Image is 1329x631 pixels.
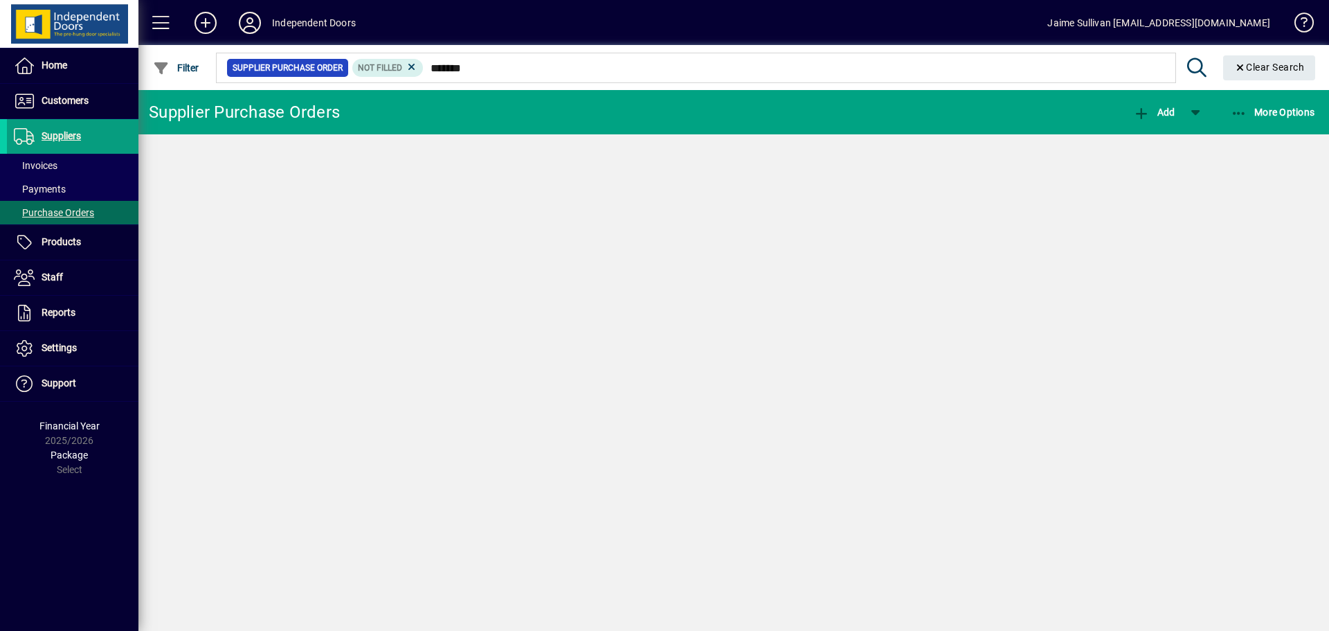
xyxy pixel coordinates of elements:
[7,177,138,201] a: Payments
[7,331,138,366] a: Settings
[1130,100,1178,125] button: Add
[153,62,199,73] span: Filter
[1234,62,1305,73] span: Clear Search
[7,154,138,177] a: Invoices
[51,450,88,461] span: Package
[233,61,343,75] span: Supplier Purchase Order
[7,225,138,260] a: Products
[228,10,272,35] button: Profile
[358,63,402,73] span: Not Filled
[42,95,89,106] span: Customers
[1284,3,1312,48] a: Knowledge Base
[1227,100,1319,125] button: More Options
[42,342,77,353] span: Settings
[7,260,138,295] a: Staff
[150,55,203,80] button: Filter
[1223,55,1316,80] button: Clear
[7,201,138,224] a: Purchase Orders
[42,377,76,389] span: Support
[7,84,138,118] a: Customers
[14,160,57,171] span: Invoices
[42,130,81,141] span: Suppliers
[42,236,81,247] span: Products
[352,59,424,77] mat-chip: Fill Status: Not Filled
[39,420,100,432] span: Financial Year
[183,10,228,35] button: Add
[14,207,94,218] span: Purchase Orders
[7,296,138,330] a: Reports
[272,12,356,34] div: Independent Doors
[1231,107,1315,118] span: More Options
[42,272,63,283] span: Staff
[1133,107,1175,118] span: Add
[7,48,138,83] a: Home
[14,184,66,195] span: Payments
[149,101,340,123] div: Supplier Purchase Orders
[42,60,67,71] span: Home
[1047,12,1270,34] div: Jaime Sullivan [EMAIL_ADDRESS][DOMAIN_NAME]
[42,307,75,318] span: Reports
[7,366,138,401] a: Support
